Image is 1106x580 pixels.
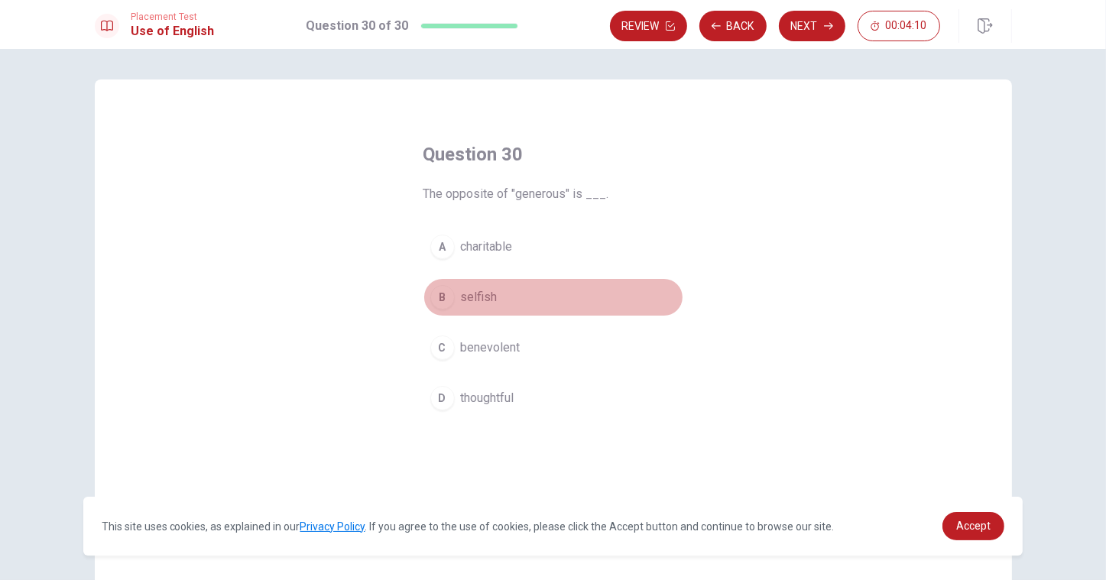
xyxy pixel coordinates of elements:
[430,335,455,360] div: C
[423,379,683,417] button: Dthoughtful
[858,11,940,41] button: 00:04:10
[461,389,514,407] span: thoughtful
[423,185,683,203] span: The opposite of "generous" is ___.
[423,142,683,167] h4: Question 30
[430,285,455,309] div: B
[779,11,845,41] button: Next
[423,278,683,316] button: Bselfish
[131,11,215,22] span: Placement Test
[956,520,991,532] span: Accept
[886,20,927,32] span: 00:04:10
[461,288,498,306] span: selfish
[83,497,1023,556] div: cookieconsent
[306,17,408,35] h1: Question 30 of 30
[430,235,455,259] div: A
[102,520,835,533] span: This site uses cookies, as explained in our . If you agree to the use of cookies, please click th...
[610,11,687,41] button: Review
[461,238,513,256] span: charitable
[300,520,365,533] a: Privacy Policy
[942,512,1004,540] a: dismiss cookie message
[461,339,521,357] span: benevolent
[423,228,683,266] button: Acharitable
[699,11,767,41] button: Back
[423,329,683,367] button: Cbenevolent
[430,386,455,410] div: D
[131,22,215,41] h1: Use of English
